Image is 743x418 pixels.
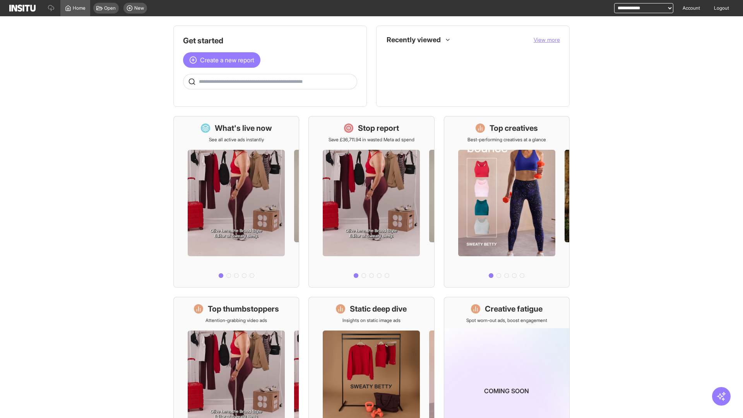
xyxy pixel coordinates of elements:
p: See all active ads instantly [209,137,264,143]
h1: Stop report [358,123,399,134]
button: Create a new report [183,52,260,68]
span: Home [73,5,86,11]
button: View more [534,36,560,44]
h1: Get started [183,35,357,46]
span: View more [534,36,560,43]
h1: What's live now [215,123,272,134]
img: Logo [9,5,36,12]
h1: Top creatives [490,123,538,134]
p: Best-performing creatives at a glance [467,137,546,143]
span: Create a new report [200,55,254,65]
span: New [134,5,144,11]
a: What's live nowSee all active ads instantly [173,116,299,288]
a: Top creativesBest-performing creatives at a glance [444,116,570,288]
h1: Static deep dive [350,303,407,314]
span: Open [104,5,116,11]
p: Attention-grabbing video ads [205,317,267,324]
p: Insights on static image ads [342,317,401,324]
a: Stop reportSave £36,711.94 in wasted Meta ad spend [308,116,434,288]
p: Save £36,711.94 in wasted Meta ad spend [329,137,414,143]
h1: Top thumbstoppers [208,303,279,314]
